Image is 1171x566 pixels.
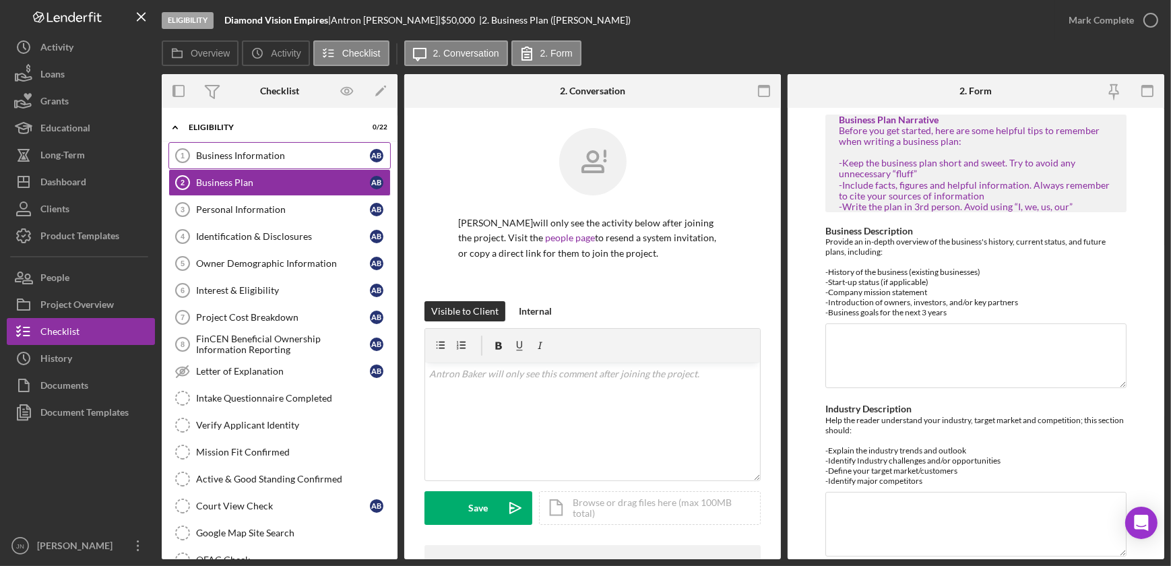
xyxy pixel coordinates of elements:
div: A B [370,230,383,243]
tspan: 6 [181,286,185,294]
div: | [224,15,331,26]
label: Checklist [342,48,381,59]
div: 2. Form [959,86,992,96]
div: A B [370,203,383,216]
div: Clients [40,195,69,226]
div: Educational [40,115,90,145]
div: Dashboard [40,168,86,199]
a: 7Project Cost BreakdownAB [168,304,391,331]
button: Activity [7,34,155,61]
button: Checklist [7,318,155,345]
div: Mission Fit Confirmed [196,447,390,458]
a: Verify Applicant Identity [168,412,391,439]
div: Eligibility [162,12,214,29]
button: Overview [162,40,239,66]
tspan: 8 [181,340,185,348]
label: 2. Form [540,48,573,59]
label: Business Description [825,225,913,237]
a: 6Interest & EligibilityAB [168,277,391,304]
label: 2. Conversation [433,48,499,59]
span: $50,000 [441,14,475,26]
b: Diamond Vision Empires [224,14,328,26]
div: People [40,264,69,294]
div: Help the reader understand your industry, target market and competition; this section should: -Ex... [825,415,1127,486]
div: Internal [519,301,552,321]
button: Long-Term [7,141,155,168]
button: JN[PERSON_NAME] [7,532,155,559]
button: Mark Complete [1055,7,1164,34]
a: Google Map Site Search [168,520,391,546]
a: Active & Good Standing Confirmed [168,466,391,493]
div: Open Intercom Messenger [1125,507,1158,539]
div: A B [370,176,383,189]
button: Checklist [313,40,389,66]
a: 1Business InformationAB [168,142,391,169]
div: A B [370,311,383,324]
a: Letter of ExplanationAB [168,358,391,385]
a: 2Business PlanAB [168,169,391,196]
label: Industry Description [825,403,912,414]
div: Mark Complete [1069,7,1134,34]
div: A B [370,257,383,270]
button: Educational [7,115,155,141]
button: Activity [242,40,309,66]
button: People [7,264,155,291]
tspan: 3 [181,206,185,214]
div: A B [370,365,383,378]
button: Project Overview [7,291,155,318]
div: Interest & Eligibility [196,285,370,296]
div: 2. Conversation [560,86,625,96]
tspan: 7 [181,313,185,321]
div: Grants [40,88,69,118]
div: [PERSON_NAME] [34,532,121,563]
a: Court View CheckAB [168,493,391,520]
div: Owner Demographic Information [196,258,370,269]
div: Visible to Client [431,301,499,321]
div: Personal Information [196,204,370,215]
a: 8FinCEN Beneficial Ownership Information ReportingAB [168,331,391,358]
tspan: 1 [181,152,185,160]
div: Documents [40,372,88,402]
div: Project Overview [40,291,114,321]
tspan: 5 [181,259,185,268]
div: History [40,345,72,375]
text: JN [16,542,24,550]
button: Loans [7,61,155,88]
div: A B [370,284,383,297]
a: History [7,345,155,372]
button: Clients [7,195,155,222]
div: Loans [40,61,65,91]
div: Save [469,491,488,525]
tspan: 2 [181,179,185,187]
button: Internal [512,301,559,321]
div: 0 / 22 [363,123,387,131]
div: Activity [40,34,73,64]
div: Intake Questionnaire Completed [196,393,390,404]
div: Project Cost Breakdown [196,312,370,323]
a: Dashboard [7,168,155,195]
button: Product Templates [7,222,155,249]
div: Long-Term [40,141,85,172]
div: Product Templates [40,222,119,253]
a: Document Templates [7,399,155,426]
div: Document Templates [40,399,129,429]
button: Visible to Client [424,301,505,321]
tspan: 4 [181,232,185,241]
div: Verify Applicant Identity [196,420,390,431]
a: 3Personal InformationAB [168,196,391,223]
div: Before you get started, here are some helpful tips to remember when writing a business plan: -Kee... [839,125,1113,212]
button: Grants [7,88,155,115]
div: A B [370,499,383,513]
div: FinCEN Beneficial Ownership Information Reporting [196,334,370,355]
div: | 2. Business Plan ([PERSON_NAME]) [479,15,631,26]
